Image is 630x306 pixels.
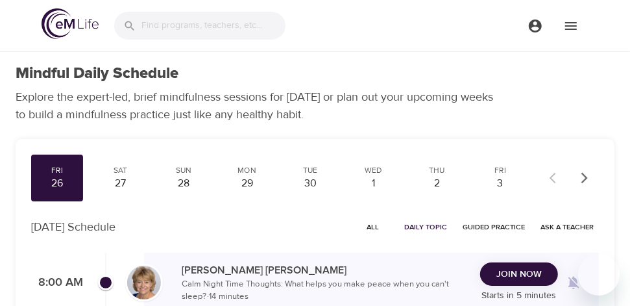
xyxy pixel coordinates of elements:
img: Lisa_Wickham-min.jpg [127,266,161,300]
div: Sat [100,165,141,176]
div: Fri [479,165,521,176]
span: Guided Practice [463,221,525,233]
div: Mon [226,165,268,176]
p: 8:00 AM [31,274,83,292]
p: [PERSON_NAME] [PERSON_NAME] [182,262,470,278]
p: Starts in 5 minutes [480,289,558,303]
div: Sun [163,165,204,176]
div: 30 [290,176,332,191]
div: 1 [353,176,394,191]
p: Explore the expert-led, brief mindfulness sessions for [DATE] or plan out your upcoming weeks to ... [16,88,502,123]
div: Wed [353,165,394,176]
button: Join Now [480,262,558,287]
button: Daily Topic [399,217,452,237]
p: Calm Night Time Thoughts: What helps you make peace when you can't sleep? · 14 minutes [182,278,470,303]
div: 29 [226,176,268,191]
button: All [352,217,394,237]
div: 3 [479,176,521,191]
div: 2 [417,176,458,191]
button: menu [553,8,588,44]
p: [DATE] Schedule [31,218,115,236]
h1: Mindful Daily Schedule [16,64,178,83]
div: Fri [36,165,78,176]
img: logo [42,8,99,39]
button: Ask a Teacher [535,217,599,237]
input: Find programs, teachers, etc... [141,12,285,40]
div: 26 [36,176,78,191]
div: 28 [163,176,204,191]
span: Join Now [496,266,542,283]
span: All [357,221,389,233]
button: Guided Practice [457,217,530,237]
iframe: Button to launch messaging window [578,254,620,296]
button: menu [517,8,553,44]
div: Thu [417,165,458,176]
span: Remind me when a class goes live every Friday at 8:00 AM [558,267,589,298]
span: Ask a Teacher [540,221,594,233]
div: Tue [290,165,332,176]
span: Daily Topic [404,221,447,233]
div: 27 [100,176,141,191]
